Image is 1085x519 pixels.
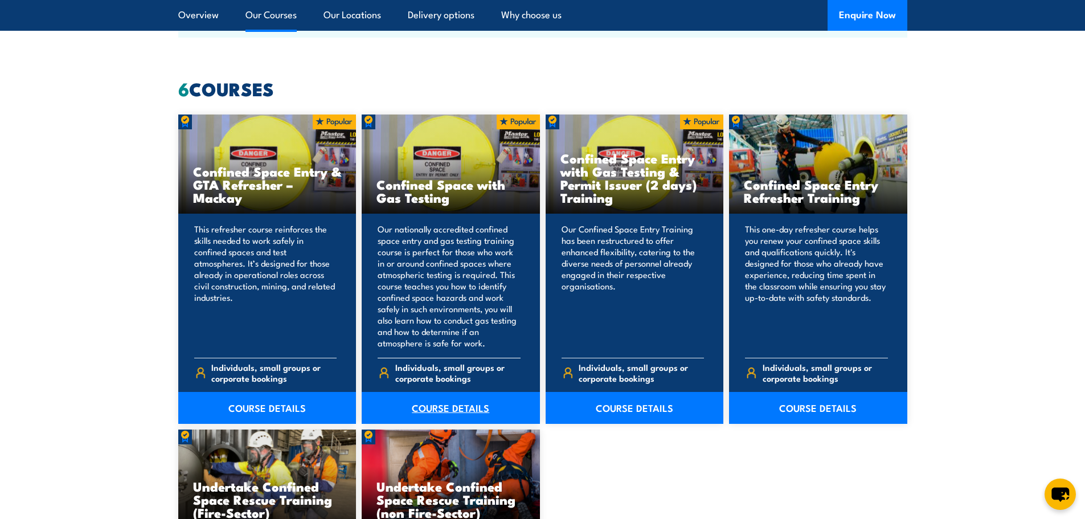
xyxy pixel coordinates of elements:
[378,223,521,349] p: Our nationally accredited confined space entry and gas testing training course is perfect for tho...
[744,178,892,204] h3: Confined Space Entry Refresher Training
[1045,479,1076,510] button: chat-button
[579,362,704,383] span: Individuals, small groups or corporate bookings
[729,392,907,424] a: COURSE DETAILS
[560,152,709,204] h3: Confined Space Entry with Gas Testing & Permit Issuer (2 days) Training
[178,80,907,96] h2: COURSES
[194,223,337,349] p: This refresher course reinforces the skills needed to work safely in confined spaces and test atm...
[178,392,357,424] a: COURSE DETAILS
[763,362,888,383] span: Individuals, small groups or corporate bookings
[193,165,342,204] h3: Confined Space Entry & GTA Refresher – Mackay
[376,178,525,204] h3: Confined Space with Gas Testing
[211,362,337,383] span: Individuals, small groups or corporate bookings
[193,480,342,519] h3: Undertake Confined Space Rescue Training (Fire-Sector)
[178,74,189,103] strong: 6
[562,223,705,349] p: Our Confined Space Entry Training has been restructured to offer enhanced flexibility, catering t...
[395,362,521,383] span: Individuals, small groups or corporate bookings
[362,392,540,424] a: COURSE DETAILS
[546,392,724,424] a: COURSE DETAILS
[376,480,525,519] h3: Undertake Confined Space Rescue Training (non Fire-Sector)
[745,223,888,349] p: This one-day refresher course helps you renew your confined space skills and qualifications quick...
